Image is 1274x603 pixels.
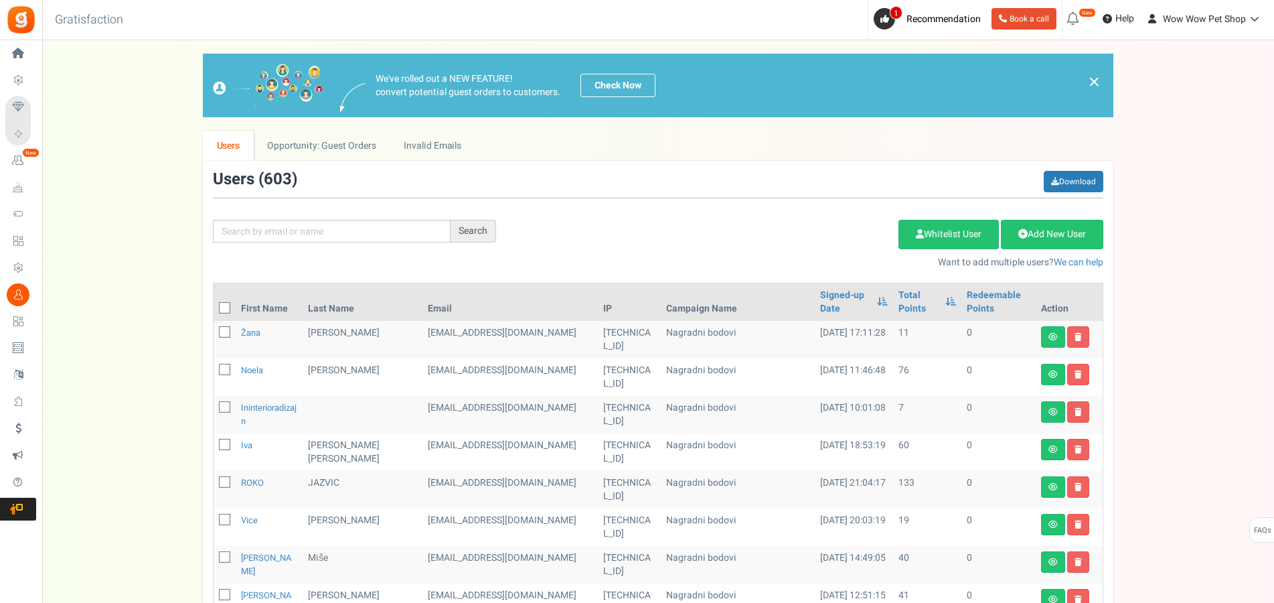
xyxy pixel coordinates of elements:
h3: Users ( ) [213,171,297,188]
a: Opportunity: Guest Orders [254,131,390,161]
a: Žana [241,326,260,339]
td: 0 [961,471,1036,509]
i: Delete user [1074,371,1082,379]
a: Vice [241,514,258,527]
td: [DATE] 14:49:05 [815,546,893,584]
i: View details [1048,333,1058,341]
a: 1 Recommendation [874,8,986,29]
a: Help [1097,8,1139,29]
td: 0 [961,546,1036,584]
td: [DATE] 18:53:19 [815,433,893,471]
th: Action [1036,283,1103,321]
span: Recommendation [906,12,981,26]
td: Nagradni bodovi [661,358,815,396]
a: We can help [1054,255,1103,269]
em: New [22,148,39,157]
th: Campaign Name [661,283,815,321]
td: [EMAIL_ADDRESS][DOMAIN_NAME] [422,546,598,584]
td: [DATE] 10:01:08 [815,396,893,433]
span: Help [1112,12,1134,25]
a: Signed-up Date [820,289,870,316]
td: [TECHNICAL_ID] [598,509,661,546]
i: Delete user [1074,408,1082,416]
a: Iva [241,439,252,452]
a: Whitelist User [898,220,999,249]
td: [PERSON_NAME] [PERSON_NAME] [303,433,422,471]
a: Users [203,131,254,161]
input: Search by email or name [213,220,451,243]
a: ROKO [241,476,264,489]
td: [EMAIL_ADDRESS][DOMAIN_NAME] [422,358,598,396]
td: [EMAIL_ADDRESS][DOMAIN_NAME] [422,396,598,433]
td: [EMAIL_ADDRESS][DOMAIN_NAME] [422,321,598,358]
td: customer [422,433,598,471]
td: [PERSON_NAME] [303,321,422,358]
td: Nagradni bodovi [661,471,815,509]
td: [DATE] 11:46:48 [815,358,893,396]
a: Check Now [580,74,655,97]
td: [DATE] 17:11:28 [815,321,893,358]
img: Gratisfaction [6,5,36,35]
span: Wow Wow Pet Shop [1163,12,1246,26]
a: ininterioradizajn [241,401,297,427]
td: Nagradni bodovi [661,396,815,433]
td: [TECHNICAL_ID] [598,433,661,471]
td: [TECHNICAL_ID] [598,471,661,509]
a: Total Points [898,289,938,316]
td: 133 [893,471,961,509]
span: 603 [264,167,292,191]
a: Redeemable Points [967,289,1030,316]
span: 1 [890,6,902,19]
td: Nagradni bodovi [661,509,815,546]
td: 60 [893,433,961,471]
td: [DATE] 20:03:19 [815,509,893,546]
td: Nagradni bodovi [661,321,815,358]
em: New [1079,8,1096,17]
img: images [213,64,323,107]
img: images [340,83,366,112]
td: Miše [303,546,422,584]
td: [TECHNICAL_ID] [598,396,661,433]
i: View details [1048,446,1058,454]
a: Add New User [1001,220,1103,249]
td: customer [422,471,598,509]
i: Delete user [1074,446,1082,454]
td: 76 [893,358,961,396]
a: [PERSON_NAME] [241,551,292,578]
td: [EMAIL_ADDRESS][DOMAIN_NAME] [422,509,598,546]
p: We've rolled out a NEW FEATURE! convert potential guest orders to customers. [376,72,560,99]
td: 19 [893,509,961,546]
i: Delete user [1074,483,1082,491]
i: View details [1048,521,1058,529]
th: Last Name [303,283,422,321]
td: [PERSON_NAME] [303,509,422,546]
a: New [5,149,36,172]
td: 0 [961,509,1036,546]
td: [TECHNICAL_ID] [598,358,661,396]
a: Invalid Emails [390,131,475,161]
td: [TECHNICAL_ID] [598,321,661,358]
th: First Name [236,283,303,321]
td: 0 [961,358,1036,396]
td: Nagradni bodovi [661,546,815,584]
i: View details [1048,408,1058,416]
th: IP [598,283,661,321]
i: Delete user [1074,333,1082,341]
i: View details [1048,483,1058,491]
i: Delete user [1074,521,1082,529]
td: 7 [893,396,961,433]
td: 11 [893,321,961,358]
a: Download [1044,171,1103,192]
a: × [1088,74,1100,90]
a: Book a call [991,8,1056,29]
td: 0 [961,433,1036,471]
td: 40 [893,546,961,584]
p: Want to add multiple users? [516,256,1103,269]
i: View details [1048,558,1058,566]
a: Noela [241,364,263,377]
td: 0 [961,396,1036,433]
i: Delete user [1074,558,1082,566]
td: 0 [961,321,1036,358]
span: FAQs [1253,518,1271,543]
td: [PERSON_NAME] [303,358,422,396]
